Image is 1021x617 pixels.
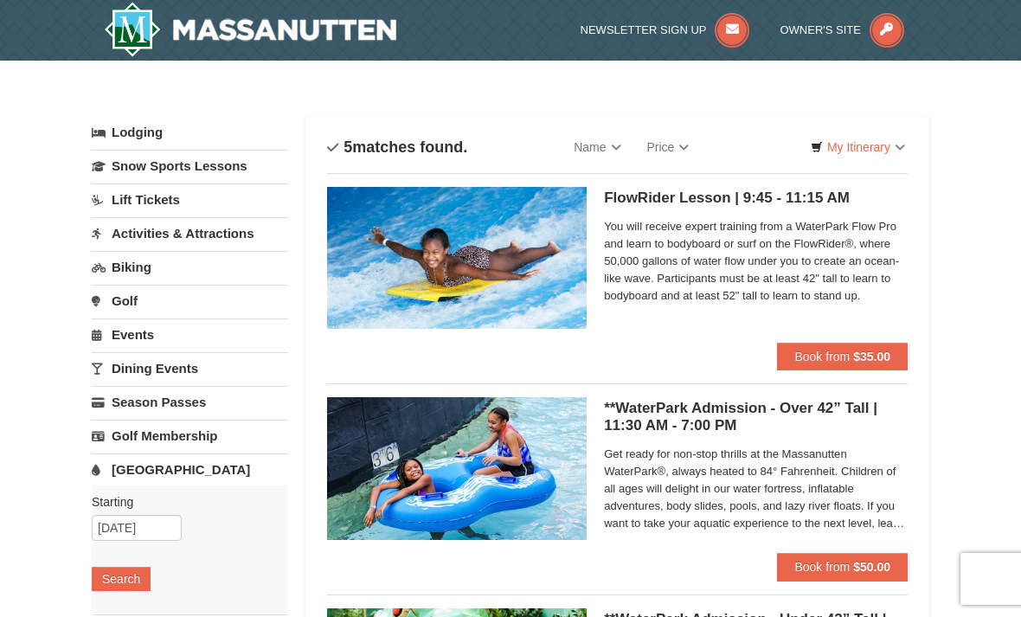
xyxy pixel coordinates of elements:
[327,187,587,329] img: 6619917-216-363963c7.jpg
[794,560,850,574] span: Book from
[92,420,288,452] a: Golf Membership
[92,352,288,384] a: Dining Events
[853,560,890,574] strong: $50.00
[344,138,352,156] span: 5
[92,285,288,317] a: Golf
[327,138,467,156] h4: matches found.
[92,217,288,249] a: Activities & Attractions
[777,343,908,370] button: Book from $35.00
[853,350,890,363] strong: $35.00
[92,493,275,511] label: Starting
[92,183,288,215] a: Lift Tickets
[799,134,916,160] a: My Itinerary
[604,446,908,532] span: Get ready for non-stop thrills at the Massanutten WaterPark®, always heated to 84° Fahrenheit. Ch...
[104,2,396,57] img: Massanutten Resort Logo
[780,23,904,36] a: Owner's Site
[561,130,633,164] a: Name
[327,397,587,539] img: 6619917-720-80b70c28.jpg
[581,23,750,36] a: Newsletter Sign Up
[581,23,707,36] span: Newsletter Sign Up
[92,567,151,591] button: Search
[777,553,908,581] button: Book from $50.00
[780,23,861,36] span: Owner's Site
[92,251,288,283] a: Biking
[104,2,396,57] a: Massanutten Resort
[634,130,703,164] a: Price
[604,400,908,434] h5: **WaterPark Admission - Over 42” Tall | 11:30 AM - 7:00 PM
[92,150,288,182] a: Snow Sports Lessons
[92,318,288,350] a: Events
[92,386,288,418] a: Season Passes
[794,350,850,363] span: Book from
[92,453,288,485] a: [GEOGRAPHIC_DATA]
[92,117,288,148] a: Lodging
[604,190,908,207] h5: FlowRider Lesson | 9:45 - 11:15 AM
[604,218,908,305] span: You will receive expert training from a WaterPark Flow Pro and learn to bodyboard or surf on the ...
